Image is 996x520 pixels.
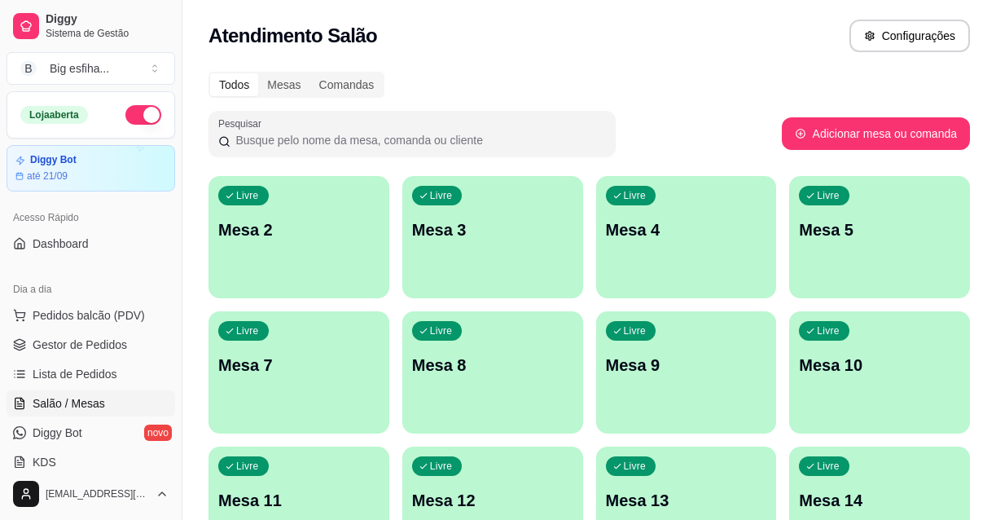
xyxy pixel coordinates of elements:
[33,395,105,412] span: Salão / Mesas
[412,354,573,377] p: Mesa 8
[30,154,77,166] article: Diggy Bot
[402,311,583,434] button: LivreMesa 8
[236,324,259,337] p: Livre
[430,460,453,473] p: Livre
[817,460,840,473] p: Livre
[7,449,175,475] a: KDS
[849,20,970,52] button: Configurações
[7,7,175,46] a: DiggySistema de Gestão
[624,324,647,337] p: Livre
[606,218,767,241] p: Mesa 4
[596,311,777,434] button: LivreMesa 9
[210,73,258,96] div: Todos
[606,354,767,377] p: Mesa 9
[817,324,840,337] p: Livre
[817,189,840,202] p: Livre
[218,489,380,512] p: Mesa 11
[33,454,56,470] span: KDS
[208,311,389,434] button: LivreMesa 7
[7,205,175,231] div: Acesso Rápido
[33,307,145,324] span: Pedidos balcão (PDV)
[7,390,175,416] a: Salão / Mesas
[596,176,777,298] button: LivreMesa 4
[7,145,175,192] a: Diggy Botaté 21/09
[236,189,259,202] p: Livre
[46,487,149,500] span: [EMAIL_ADDRESS][DOMAIN_NAME]
[7,361,175,387] a: Lista de Pedidos
[7,276,175,302] div: Dia a dia
[7,302,175,328] button: Pedidos balcão (PDV)
[412,489,573,512] p: Mesa 12
[208,176,389,298] button: LivreMesa 2
[430,324,453,337] p: Livre
[624,189,647,202] p: Livre
[208,23,377,49] h2: Atendimento Salão
[230,132,606,148] input: Pesquisar
[402,176,583,298] button: LivreMesa 3
[236,460,259,473] p: Livre
[27,170,68,183] article: até 21/09
[258,73,309,96] div: Mesas
[310,73,384,96] div: Comandas
[7,474,175,513] button: [EMAIL_ADDRESS][DOMAIN_NAME]
[46,12,169,27] span: Diggy
[7,332,175,358] a: Gestor de Pedidos
[606,489,767,512] p: Mesa 13
[33,337,127,353] span: Gestor de Pedidos
[7,420,175,446] a: Diggy Botnovo
[799,218,960,241] p: Mesa 5
[412,218,573,241] p: Mesa 3
[624,460,647,473] p: Livre
[789,311,970,434] button: LivreMesa 10
[125,105,161,125] button: Alterar Status
[782,117,970,150] button: Adicionar mesa ou comanda
[218,218,380,241] p: Mesa 2
[430,189,453,202] p: Livre
[46,27,169,40] span: Sistema de Gestão
[33,236,89,252] span: Dashboard
[33,366,117,382] span: Lista de Pedidos
[218,354,380,377] p: Mesa 7
[7,52,175,85] button: Select a team
[218,117,267,130] label: Pesquisar
[20,60,37,77] span: B
[799,489,960,512] p: Mesa 14
[789,176,970,298] button: LivreMesa 5
[799,354,960,377] p: Mesa 10
[20,106,88,124] div: Loja aberta
[7,231,175,257] a: Dashboard
[33,425,82,441] span: Diggy Bot
[50,60,109,77] div: Big esfiha ...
